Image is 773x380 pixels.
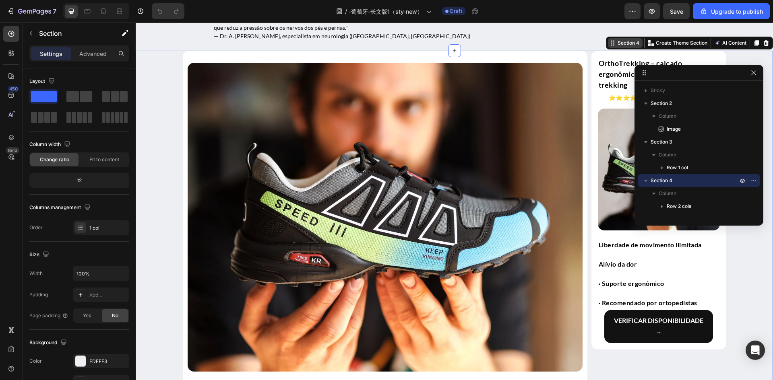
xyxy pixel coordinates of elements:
[463,257,529,265] strong: · Suporte ergonômico
[463,238,502,245] strong: Alívio da dor
[520,17,572,24] p: Create Theme Section
[651,99,672,107] span: Section 2
[663,3,690,19] button: Save
[89,358,127,365] div: EDEFF3
[651,177,672,185] span: Section 4
[659,189,676,197] span: Column
[79,49,107,58] p: Advanced
[29,202,92,213] div: Columns management
[659,151,676,159] span: Column
[29,139,72,150] div: Column width
[83,312,91,319] span: Yes
[651,138,672,146] span: Section 3
[40,156,69,163] span: Change ratio
[52,40,447,349] img: gempages_581580617460745129-47c89b96-5d7b-4951-9c0f-4df36db100eb.jpg
[3,3,60,19] button: 7
[136,23,773,380] iframe: Design area
[349,7,423,16] span: -葡萄牙-长文版1（sty-new）
[577,16,612,25] button: AI Content
[478,294,568,302] strong: Verificar disponibilidade
[29,224,43,231] div: Order
[29,249,51,260] div: Size
[480,17,505,24] div: Section 4
[693,3,770,19] button: Upgrade to publish
[29,312,68,319] div: Page padding
[8,86,19,92] div: 450
[39,29,105,38] p: Section
[700,7,763,16] div: Upgrade to publish
[450,8,462,15] span: Draft
[29,357,42,365] div: Color
[746,341,765,360] div: Open Intercom Messenger
[659,112,676,120] span: Column
[29,337,68,348] div: Background
[651,86,665,94] span: Sticky
[463,218,566,226] strong: Liberdade de movimento ilimitada
[89,292,127,299] div: Add...
[463,36,566,67] strong: OrthoTrekking – calçado ergonômico para caminhadas e trekking
[473,72,508,79] strong: ⭐⭐⭐⭐⭐
[462,86,584,208] img: gempages_581580617460745129-46d038c1-1d73-41f6-901c-44d3104fb0e0.jpg
[667,202,691,210] span: Row 2 cols
[73,266,129,281] input: Auto
[29,76,56,87] div: Layout
[508,72,573,79] strong: 4,9 | 6.271 avaliações
[469,288,577,320] a: Verificar disponibilidade→
[53,6,56,16] p: 7
[345,7,347,16] span: /
[670,8,683,15] span: Save
[651,215,672,223] span: Section 5
[112,312,118,319] span: No
[40,49,62,58] p: Settings
[29,291,48,298] div: Padding
[667,125,681,133] span: Image
[89,224,127,232] div: 1 col
[152,3,184,19] div: Undo/Redo
[29,270,43,277] div: Width
[520,306,526,313] strong: →
[6,147,19,154] div: Beta
[463,276,562,284] strong: · Recomendado por ortopedistas
[31,175,128,186] div: 12
[667,164,688,172] span: Row 1 col
[89,156,119,163] span: Fit to content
